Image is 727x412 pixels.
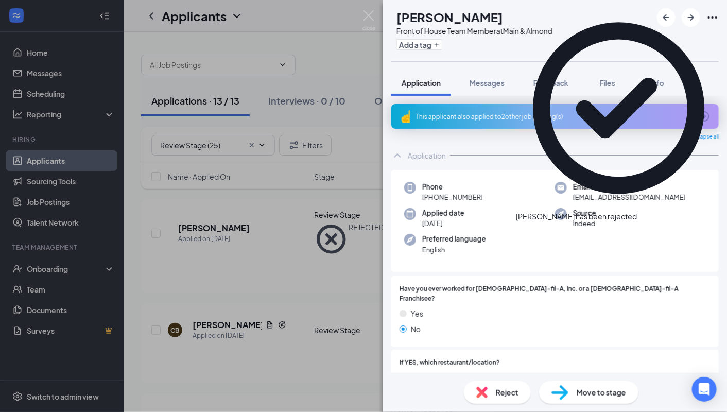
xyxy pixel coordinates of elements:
span: No [411,323,421,335]
span: Reject [496,387,518,398]
span: Applied date [422,208,464,218]
span: Phone [422,182,483,192]
span: Yes [411,308,423,319]
div: Open Intercom Messenger [692,377,717,402]
span: [PHONE_NUMBER] [422,192,483,202]
span: English [422,245,486,255]
div: Front of House Team Member at Main & Almond [396,26,552,36]
span: Indeed [573,218,596,229]
span: Application [402,78,441,88]
h1: [PERSON_NAME] [396,8,503,26]
button: PlusAdd a tag [396,39,442,50]
div: Application [408,150,446,161]
span: [DATE] [422,218,464,229]
div: [PERSON_NAME] has been rejected. [516,211,639,222]
svg: Plus [434,42,440,48]
svg: CheckmarkCircle [516,5,722,211]
div: This applicant also applied to 2 other job posting(s) [416,112,692,121]
span: Move to stage [577,387,626,398]
span: Preferred language [422,234,486,244]
span: Have you ever worked for [DEMOGRAPHIC_DATA]-fil-A, Inc. or a [DEMOGRAPHIC_DATA]-fil-A Franchisee? [400,284,711,304]
span: Messages [470,78,505,88]
span: n/a [400,372,711,383]
svg: ChevronUp [391,149,404,162]
span: If YES, which restaurant/location? [400,358,500,368]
